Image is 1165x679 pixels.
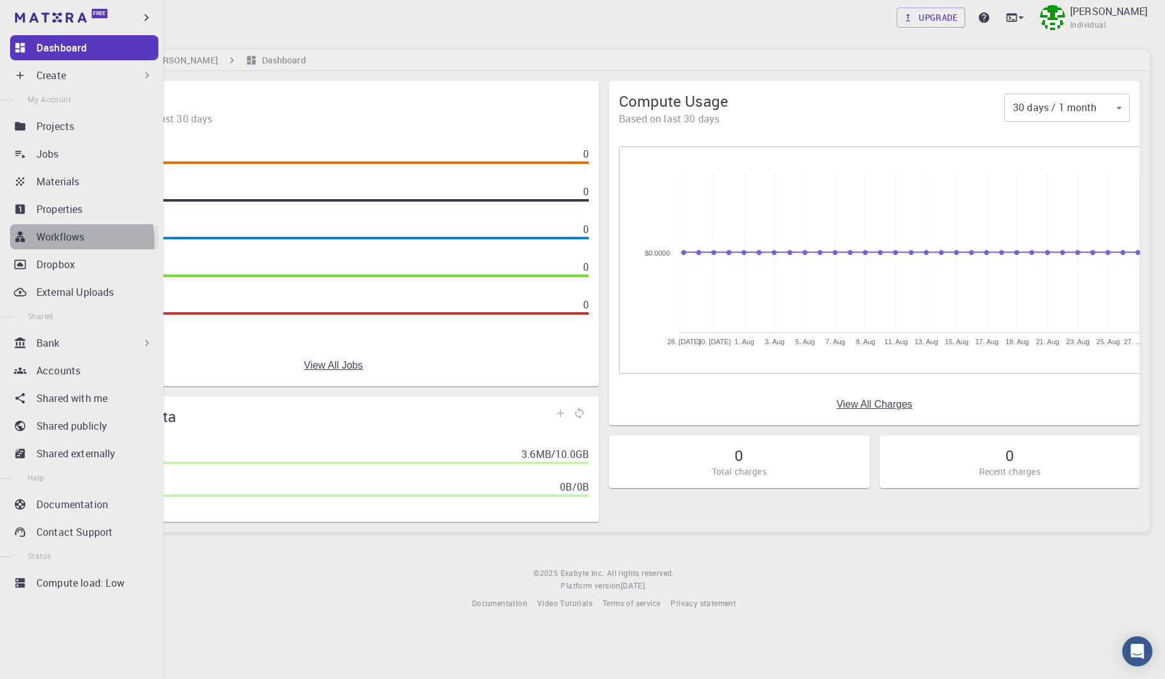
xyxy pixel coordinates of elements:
span: Documentation [472,598,527,608]
tspan: 7. Aug [826,338,845,345]
span: My Account [28,94,71,104]
span: © 2025 [533,567,560,580]
p: Projects [36,119,74,134]
span: Platform version [561,580,620,592]
p: 0B / 0B [560,479,589,494]
a: Upgrade [897,8,965,28]
span: Status [28,551,51,561]
p: Materials [36,174,79,189]
img: logo [15,13,87,23]
tspan: 15. Aug [945,338,968,345]
tspan: 5. Aug [796,338,815,345]
tspan: 30. [DATE] [697,338,731,345]
span: Individual [1070,19,1106,31]
tspan: 9. Aug [856,338,875,345]
tspan: 1. Aug [735,338,754,345]
text: $0.0000 [645,249,670,257]
tspan: 3. Aug [765,338,784,345]
p: 0 [583,146,589,161]
p: Bank [36,335,60,350]
a: Compute load: Low [10,570,158,595]
p: 0 [583,222,589,237]
a: [DATE]. [621,580,647,592]
p: Dropbox [36,257,75,272]
h6: Dashboard [257,53,306,67]
a: Contact Support [10,519,158,545]
span: Storage Quota [78,406,551,426]
p: Workflows [36,229,84,244]
a: Privacy statement [670,597,736,610]
tspan: 13. Aug [914,338,938,345]
div: 30 days / 1 month [1004,95,1130,121]
a: Dropbox [10,252,158,277]
p: 0 [583,184,589,199]
p: Shared publicly [36,418,107,433]
p: Create [36,68,66,83]
a: Dashboard [10,35,158,60]
p: External Uploads [36,285,114,300]
a: Video Tutorials [537,597,593,610]
a: Terms of service [603,597,660,610]
span: Shared [28,311,53,321]
span: Compute Usage [619,91,1004,111]
p: Total charges [712,465,767,478]
a: Documentation [472,597,527,610]
span: Based on last 30 days [619,111,1004,126]
span: Privacy statement [670,598,736,608]
tspan: 19. Aug [1005,338,1029,345]
a: View All Jobs [304,360,363,371]
a: Shared externally [10,441,158,466]
p: Dashboard [36,40,87,55]
span: Terms of service [603,598,660,608]
tspan: 21. Aug [1036,338,1059,345]
a: View All Charges [836,399,912,410]
span: All rights reserved. [607,567,674,580]
a: Jobs [10,141,158,166]
a: Shared publicly [10,413,158,438]
tspan: 11. Aug [884,338,907,345]
span: 0 jobs during the last 30 days [78,111,589,126]
span: Video Tutorials [537,598,593,608]
h6: [PERSON_NAME] [144,53,217,67]
span: Help [28,472,45,482]
a: Projects [10,114,158,139]
p: Documentation [36,497,108,512]
div: Bank [10,330,158,356]
a: External Uploads [10,280,158,305]
p: Shared with me [36,391,107,406]
p: [PERSON_NAME] [1070,4,1147,19]
p: Recent charges [979,465,1041,478]
p: Properties [36,202,83,217]
div: Create [10,63,158,88]
div: Open Intercom Messenger [1122,636,1152,666]
p: Accounts [36,363,80,378]
a: Shared with me [10,386,158,411]
span: Exabyte Inc. [561,568,604,578]
a: Properties [10,197,158,222]
tspan: 23. Aug [1066,338,1090,345]
h5: 0 [1005,445,1014,465]
a: Accounts [10,358,158,383]
tspan: 28. [DATE] [667,338,701,345]
a: Workflows [10,224,158,249]
p: Compute load: Low [36,575,125,590]
tspan: 27. … [1124,338,1142,345]
a: Materials [10,169,158,194]
tspan: 25. Aug [1097,338,1120,345]
p: 0 [583,259,589,274]
p: 0 [583,297,589,312]
nav: breadcrumb [63,53,309,67]
span: Support [25,9,70,20]
h5: 0 [735,445,743,465]
p: Contact Support [36,524,112,540]
p: Jobs [36,146,59,161]
p: 3.6MB / 10.0GB [522,447,589,462]
p: Shared externally [36,446,116,461]
a: Documentation [10,492,158,517]
span: Jobs [78,91,589,111]
a: Exabyte Inc. [561,567,604,580]
img: Xing Wang [1040,5,1065,30]
span: [DATE] . [621,580,647,590]
tspan: 17. Aug [975,338,998,345]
